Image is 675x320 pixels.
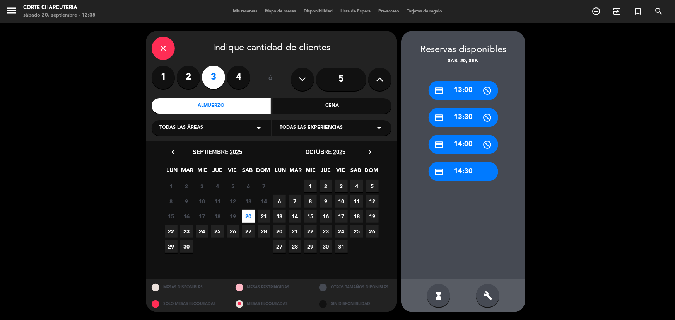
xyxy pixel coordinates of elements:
[335,240,348,253] span: 31
[211,225,224,238] span: 25
[429,81,498,100] div: 13:00
[180,180,193,192] span: 2
[254,123,263,133] i: arrow_drop_down
[242,225,255,238] span: 27
[227,66,250,89] label: 4
[169,148,177,156] i: chevron_left
[365,166,378,179] span: DOM
[320,195,332,208] span: 9
[165,195,178,208] span: 8
[196,195,208,208] span: 10
[258,66,283,93] div: ó
[401,58,525,65] div: sáb. 20, sep.
[227,225,239,238] span: 26
[434,291,443,300] i: hourglass_full
[335,210,348,223] span: 17
[300,9,337,14] span: Disponibilidad
[304,210,317,223] span: 15
[256,166,269,179] span: DOM
[434,86,444,95] i: credit_card
[633,7,643,16] i: turned_in_not
[366,210,379,223] span: 19
[612,7,622,16] i: exit_to_app
[23,12,96,19] div: sábado 20. septiembre - 12:35
[181,166,194,179] span: MAR
[242,210,255,223] span: 20
[350,195,363,208] span: 11
[289,225,301,238] span: 21
[211,210,224,223] span: 18
[227,195,239,208] span: 12
[320,240,332,253] span: 30
[429,162,498,181] div: 14:30
[350,210,363,223] span: 18
[229,9,261,14] span: Mis reservas
[202,66,225,89] label: 3
[196,225,208,238] span: 24
[273,195,286,208] span: 6
[429,108,498,127] div: 13:30
[320,210,332,223] span: 16
[159,124,203,132] span: Todas las áreas
[401,43,525,58] div: Reservas disponibles
[211,195,224,208] span: 11
[434,113,444,123] i: credit_card
[374,123,384,133] i: arrow_drop_down
[366,180,379,192] span: 5
[273,98,392,114] div: Cena
[280,124,343,132] span: Todas las experiencias
[146,279,230,296] div: MESAS DISPONIBLES
[6,5,17,19] button: menu
[261,9,300,14] span: Mapa de mesas
[180,210,193,223] span: 16
[289,166,302,179] span: MAR
[166,166,179,179] span: LUN
[226,166,239,179] span: VIE
[429,135,498,154] div: 14:00
[211,166,224,179] span: JUE
[313,296,397,312] div: SIN DISPONIBILIDAD
[180,240,193,253] span: 30
[273,210,286,223] span: 13
[654,7,663,16] i: search
[289,195,301,208] span: 7
[366,225,379,238] span: 26
[289,240,301,253] span: 28
[196,166,209,179] span: MIE
[335,180,348,192] span: 3
[350,225,363,238] span: 25
[230,296,314,312] div: MESAS BLOQUEADAS
[591,7,601,16] i: add_circle_outline
[289,210,301,223] span: 14
[165,225,178,238] span: 22
[242,180,255,192] span: 6
[196,180,208,192] span: 3
[483,291,492,300] i: build
[273,240,286,253] span: 27
[274,166,287,179] span: LUN
[304,240,317,253] span: 29
[152,66,175,89] label: 1
[180,225,193,238] span: 23
[152,98,271,114] div: Almuerzo
[304,166,317,179] span: MIE
[434,167,444,177] i: credit_card
[227,180,239,192] span: 5
[258,210,270,223] span: 21
[320,166,332,179] span: JUE
[258,225,270,238] span: 28
[211,180,224,192] span: 4
[304,180,317,192] span: 1
[165,240,178,253] span: 29
[304,195,317,208] span: 8
[196,210,208,223] span: 17
[146,296,230,312] div: SOLO MESAS BLOQUEADAS
[434,140,444,150] i: credit_card
[335,195,348,208] span: 10
[258,195,270,208] span: 14
[177,66,200,89] label: 2
[350,166,362,179] span: SAB
[165,180,178,192] span: 1
[152,37,391,60] div: Indique cantidad de clientes
[227,210,239,223] span: 19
